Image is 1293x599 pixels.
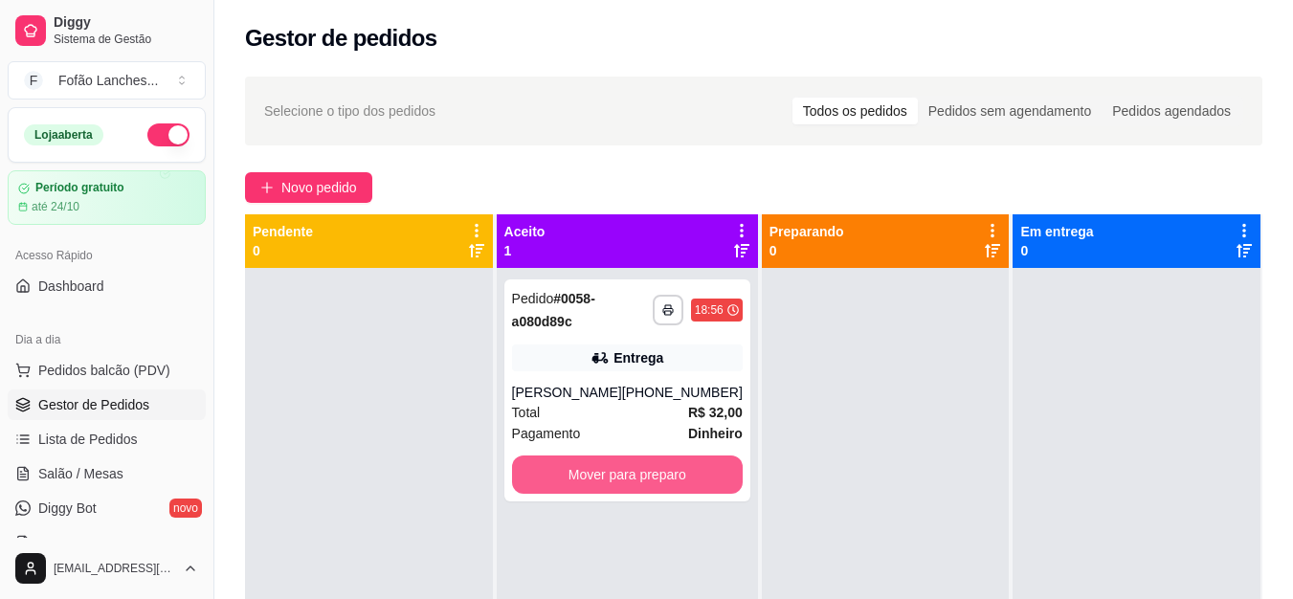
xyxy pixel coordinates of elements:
span: plus [260,181,274,194]
p: Pendente [253,222,313,241]
button: [EMAIL_ADDRESS][DOMAIN_NAME] [8,545,206,591]
button: Mover para preparo [512,455,743,494]
span: Pedido [512,291,554,306]
a: Diggy Botnovo [8,493,206,523]
span: Diggy Bot [38,499,97,518]
div: 18:56 [695,302,724,318]
p: 0 [253,241,313,260]
a: Lista de Pedidos [8,424,206,455]
span: Selecione o tipo dos pedidos [264,100,435,122]
h2: Gestor de pedidos [245,23,437,54]
span: Pagamento [512,423,581,444]
span: Gestor de Pedidos [38,395,149,414]
span: [EMAIL_ADDRESS][DOMAIN_NAME] [54,561,175,576]
span: Dashboard [38,277,104,296]
strong: R$ 32,00 [688,405,743,420]
span: Total [512,402,541,423]
span: Salão / Mesas [38,464,123,483]
a: Dashboard [8,271,206,301]
div: Entrega [613,348,663,367]
a: DiggySistema de Gestão [8,8,206,54]
div: [PHONE_NUMBER] [622,383,743,402]
div: Fofão Lanches ... [58,71,158,90]
p: Preparando [769,222,844,241]
article: Período gratuito [35,181,124,195]
p: 0 [1020,241,1093,260]
button: Novo pedido [245,172,372,203]
button: Select a team [8,61,206,100]
p: Aceito [504,222,546,241]
strong: Dinheiro [688,426,743,441]
strong: # 0058-a080d89c [512,291,595,329]
span: KDS [38,533,66,552]
span: Lista de Pedidos [38,430,138,449]
button: Pedidos balcão (PDV) [8,355,206,386]
p: 0 [769,241,844,260]
div: Loja aberta [24,124,103,145]
a: Período gratuitoaté 24/10 [8,170,206,225]
div: [PERSON_NAME] [512,383,622,402]
span: F [24,71,43,90]
a: KDS [8,527,206,558]
span: Sistema de Gestão [54,32,198,47]
article: até 24/10 [32,199,79,214]
span: Novo pedido [281,177,357,198]
div: Acesso Rápido [8,240,206,271]
div: Pedidos agendados [1102,98,1241,124]
span: Diggy [54,14,198,32]
div: Dia a dia [8,324,206,355]
a: Gestor de Pedidos [8,389,206,420]
div: Todos os pedidos [792,98,918,124]
p: 1 [504,241,546,260]
button: Alterar Status [147,123,189,146]
p: Em entrega [1020,222,1093,241]
a: Salão / Mesas [8,458,206,489]
span: Pedidos balcão (PDV) [38,361,170,380]
div: Pedidos sem agendamento [918,98,1102,124]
